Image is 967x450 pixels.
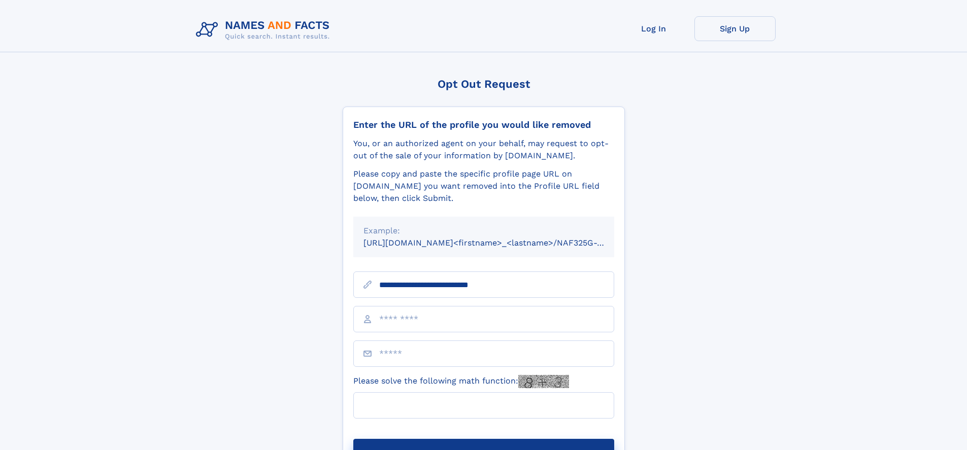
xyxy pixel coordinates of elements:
small: [URL][DOMAIN_NAME]<firstname>_<lastname>/NAF325G-xxxxxxxx [363,238,633,248]
div: You, or an authorized agent on your behalf, may request to opt-out of the sale of your informatio... [353,137,614,162]
a: Log In [613,16,694,41]
div: Please copy and paste the specific profile page URL on [DOMAIN_NAME] you want removed into the Pr... [353,168,614,204]
div: Example: [363,225,604,237]
label: Please solve the following math function: [353,375,569,388]
div: Opt Out Request [343,78,625,90]
a: Sign Up [694,16,776,41]
img: Logo Names and Facts [192,16,338,44]
div: Enter the URL of the profile you would like removed [353,119,614,130]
